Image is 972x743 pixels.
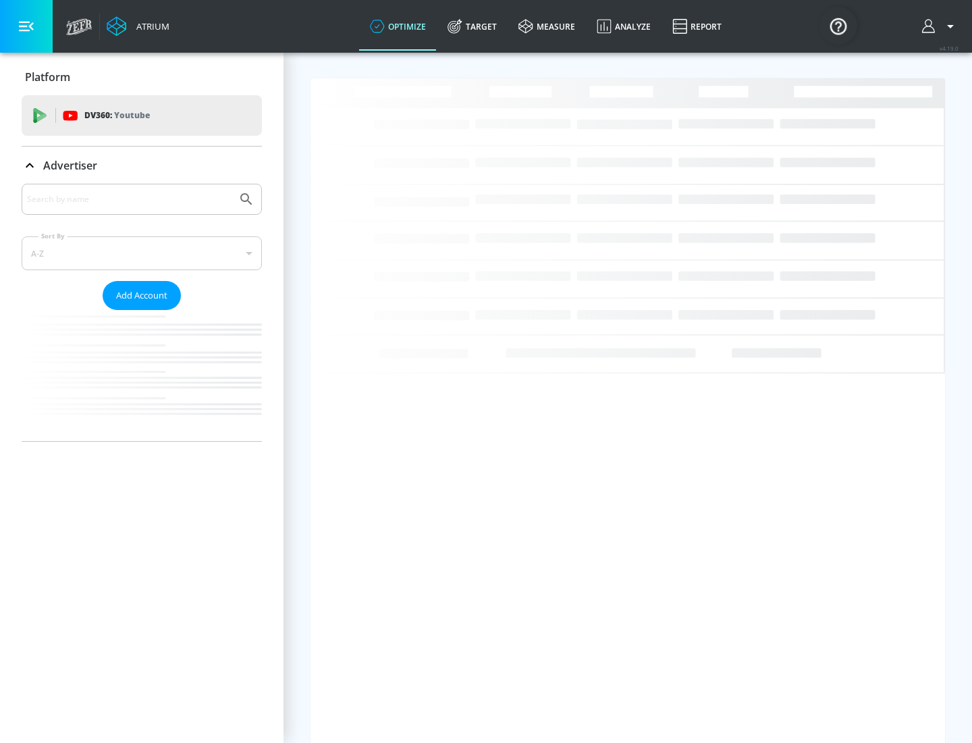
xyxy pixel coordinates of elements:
[22,147,262,184] div: Advertiser
[586,2,661,51] a: Analyze
[661,2,732,51] a: Report
[38,232,67,240] label: Sort By
[22,310,262,441] nav: list of Advertiser
[107,16,169,36] a: Atrium
[437,2,508,51] a: Target
[22,236,262,270] div: A-Z
[43,158,97,173] p: Advertiser
[103,281,181,310] button: Add Account
[114,108,150,122] p: Youtube
[84,108,150,123] p: DV360:
[25,70,70,84] p: Platform
[22,95,262,136] div: DV360: Youtube
[116,288,167,303] span: Add Account
[27,190,232,208] input: Search by name
[819,7,857,45] button: Open Resource Center
[940,45,959,52] span: v 4.19.0
[131,20,169,32] div: Atrium
[22,58,262,96] div: Platform
[359,2,437,51] a: optimize
[22,184,262,441] div: Advertiser
[508,2,586,51] a: measure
